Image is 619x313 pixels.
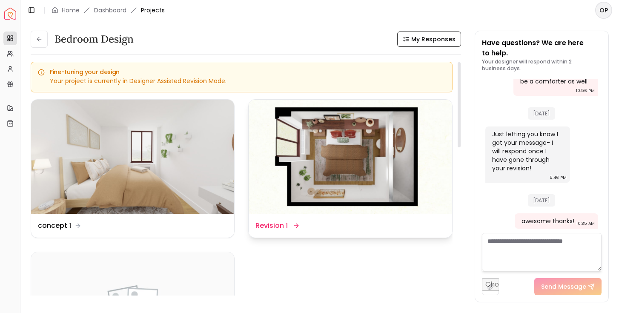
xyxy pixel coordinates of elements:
div: awesome thanks! [522,217,574,225]
span: [DATE] [528,194,555,207]
a: Dashboard [94,6,126,14]
dd: concept 1 [38,221,71,231]
a: Spacejoy [4,8,16,20]
div: 5:46 PM [550,173,567,182]
img: Spacejoy Logo [4,8,16,20]
button: My Responses [397,32,461,47]
p: Have questions? We are here to help. [482,38,602,58]
div: 10:35 AM [576,219,595,228]
a: Home [62,6,80,14]
span: Projects [141,6,165,14]
a: Revision 1Revision 1 [248,99,452,238]
h3: Bedroom design [54,32,134,46]
p: Your designer will respond within 2 business days. [482,58,602,72]
div: 10:56 PM [576,86,595,95]
img: concept 1 [31,100,234,214]
a: concept 1concept 1 [31,99,235,238]
nav: breadcrumb [52,6,165,14]
span: OP [596,3,611,18]
dd: Revision 1 [255,221,288,231]
div: Just letting you know I got your message- I will respond once I have gone through your revision! [492,130,562,172]
button: OP [595,2,612,19]
span: My Responses [411,35,456,43]
h5: Fine-tuning your design [38,69,445,75]
div: Your project is currently in Designer Assisted Revision Mode. [38,77,445,85]
img: Revision 1 [249,100,452,214]
span: [DATE] [528,107,555,120]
